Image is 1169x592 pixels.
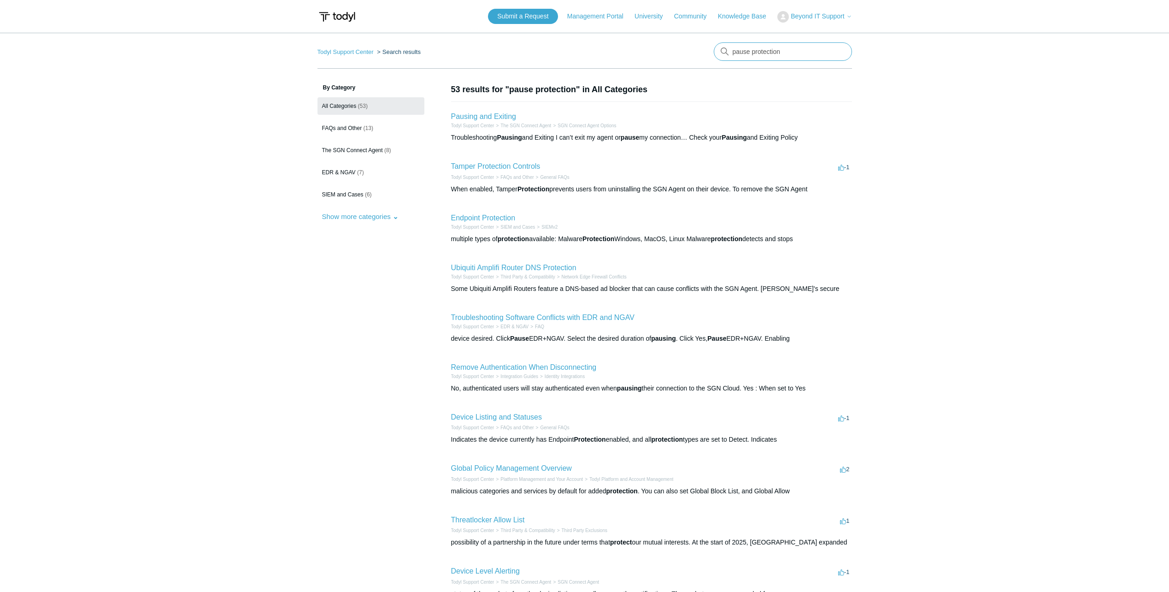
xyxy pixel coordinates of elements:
li: Network Edge Firewall Conflicts [555,273,627,280]
li: Todyl Support Center [451,373,494,380]
a: Todyl Support Center [451,425,494,430]
li: The SGN Connect Agent [494,579,551,586]
a: FAQs and Other (13) [317,119,424,137]
a: Third Party & Compatibility [500,274,555,279]
a: EDR & NGAV (7) [317,164,424,181]
li: Third Party & Compatibility [494,273,555,280]
a: University [634,12,672,21]
li: Integration Guides [494,373,538,380]
a: Threatlocker Allow List [451,516,525,524]
div: Some Ubiquiti Amplifi Routers feature a DNS-based ad blocker that can cause conflicts with the SG... [451,284,852,294]
li: Platform Management and Your Account [494,476,583,483]
em: protection [606,487,637,495]
em: protection [498,235,529,243]
em: pausing [651,335,676,342]
a: SGN Connect Agent [558,580,599,585]
span: EDR & NGAV [322,169,356,176]
li: Identity Integrations [538,373,585,380]
a: Todyl Support Center [451,274,494,279]
li: Todyl Support Center [451,174,494,181]
h3: By Category [317,83,424,92]
li: The SGN Connect Agent [494,122,551,129]
a: Third Party Exclusions [562,528,607,533]
div: No, authenticated users will stay authenticated even when their connection to the SGN Cloud. Yes ... [451,384,852,393]
span: (8) [384,147,391,154]
span: -1 [838,414,850,421]
li: FAQs and Other [494,424,534,431]
li: General FAQs [534,174,570,181]
a: SIEM and Cases [500,225,535,230]
a: Pausing and Exiting [451,112,516,120]
a: Community [674,12,716,21]
em: Pause [510,335,529,342]
span: The SGN Connect Agent [322,147,383,154]
a: FAQ [535,324,544,329]
div: multiple types of available: Malware Windows, MacOS, Linux Malware detects and stops [451,234,852,244]
div: possibility of a partnership in the future under terms that our mutual interests. At the start of... [451,538,852,547]
span: -1 [838,568,850,575]
li: Todyl Support Center [451,579,494,586]
span: 1 [840,517,849,524]
span: SIEM and Cases [322,191,364,198]
em: protection [652,436,683,443]
a: Todyl Support Center [451,528,494,533]
span: (7) [357,169,364,176]
li: SGN Connect Agent [551,579,599,586]
span: (53) [358,103,368,109]
em: Protection [517,185,549,193]
li: SIEMv2 [535,224,558,231]
div: device desired. Click EDR+NGAV. Select the desired duration of . Click Yes, EDR+NGAV. Enabling [451,334,852,343]
a: Endpoint Protection [451,214,516,222]
a: Platform Management and Your Account [500,477,583,482]
a: Management Portal [567,12,633,21]
span: Beyond IT Support [791,12,844,20]
a: Remove Authentication When Disconnecting [451,363,597,371]
li: FAQs and Other [494,174,534,181]
a: Network Edge Firewall Conflicts [562,274,627,279]
a: SIEMv2 [541,225,558,230]
h1: 53 results for "pause protection" in All Categories [451,83,852,96]
li: Third Party & Compatibility [494,527,555,534]
a: Todyl Support Center [451,123,494,128]
li: Todyl Support Center [451,527,494,534]
li: Todyl Support Center [451,424,494,431]
a: Knowledge Base [718,12,775,21]
li: FAQ [529,323,544,330]
li: Third Party Exclusions [555,527,607,534]
input: Search [714,42,852,61]
a: Global Policy Management Overview [451,464,572,472]
button: Beyond IT Support [777,11,852,23]
div: Indicates the device currently has Endpoint enabled, and all types are set to Detect. Indicates [451,435,852,444]
em: Pausing [722,134,746,141]
em: pause [621,134,639,141]
li: Search results [375,48,421,55]
a: Todyl Support Center [451,477,494,482]
a: Todyl Support Center [451,324,494,329]
a: EDR & NGAV [500,324,529,329]
li: Todyl Support Center [451,273,494,280]
li: EDR & NGAV [494,323,529,330]
em: Protection [574,436,605,443]
a: All Categories (53) [317,97,424,115]
li: SGN Connect Agent Options [551,122,616,129]
span: (6) [365,191,372,198]
button: Show more categories [317,208,403,225]
a: Integration Guides [500,374,538,379]
a: Todyl Support Center [451,374,494,379]
li: Todyl Platform and Account Management [583,476,673,483]
img: Todyl Support Center Help Center home page [317,8,357,25]
li: Todyl Support Center [451,122,494,129]
li: SIEM and Cases [494,224,535,231]
em: protection [711,235,742,243]
div: When enabled, Tamper prevents users from uninstalling the SGN Agent on their device. To remove th... [451,184,852,194]
a: FAQs and Other [500,425,534,430]
em: protect [610,539,632,546]
a: Ubiquiti Amplifi Router DNS Protection [451,264,576,272]
em: pausing [617,385,642,392]
span: (13) [364,125,373,131]
li: Todyl Support Center [451,476,494,483]
li: Todyl Support Center [317,48,376,55]
a: SIEM and Cases (6) [317,186,424,203]
em: Pause [707,335,726,342]
a: Third Party & Compatibility [500,528,555,533]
